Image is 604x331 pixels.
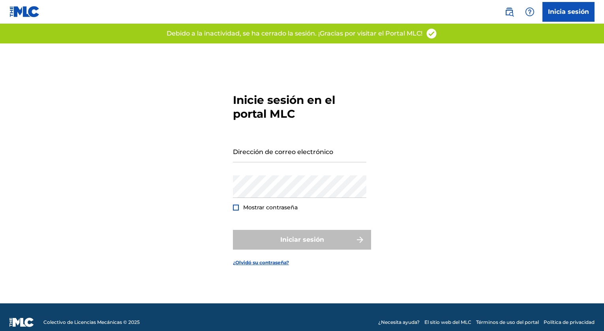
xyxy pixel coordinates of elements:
[378,319,420,326] a: ¿Necesita ayuda?
[43,319,140,326] span: Colectivo de Licencias Mecánicas © 2025
[542,2,595,22] a: Inicia sesión
[505,7,514,17] img: buscar
[424,319,471,326] a: El sitio web del MLC
[9,6,40,17] img: Logotipo de MLC
[501,4,517,20] a: Public Search
[9,318,34,327] img: logotipo
[233,259,289,266] a: ¿Olvidó su contraseña?
[426,28,437,39] img: acceso
[525,7,535,17] img: Ayuda
[233,93,371,121] h3: Inicie sesión en el portal MLC
[476,319,539,326] a: Términos de uso del portal
[522,4,538,20] div: Help
[544,319,595,326] a: Política de privacidad
[167,29,422,38] p: Debido a la inactividad, se ha cerrado la sesión. ¡Gracias por visitar el Portal MLC!
[243,204,298,211] span: Mostrar contraseña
